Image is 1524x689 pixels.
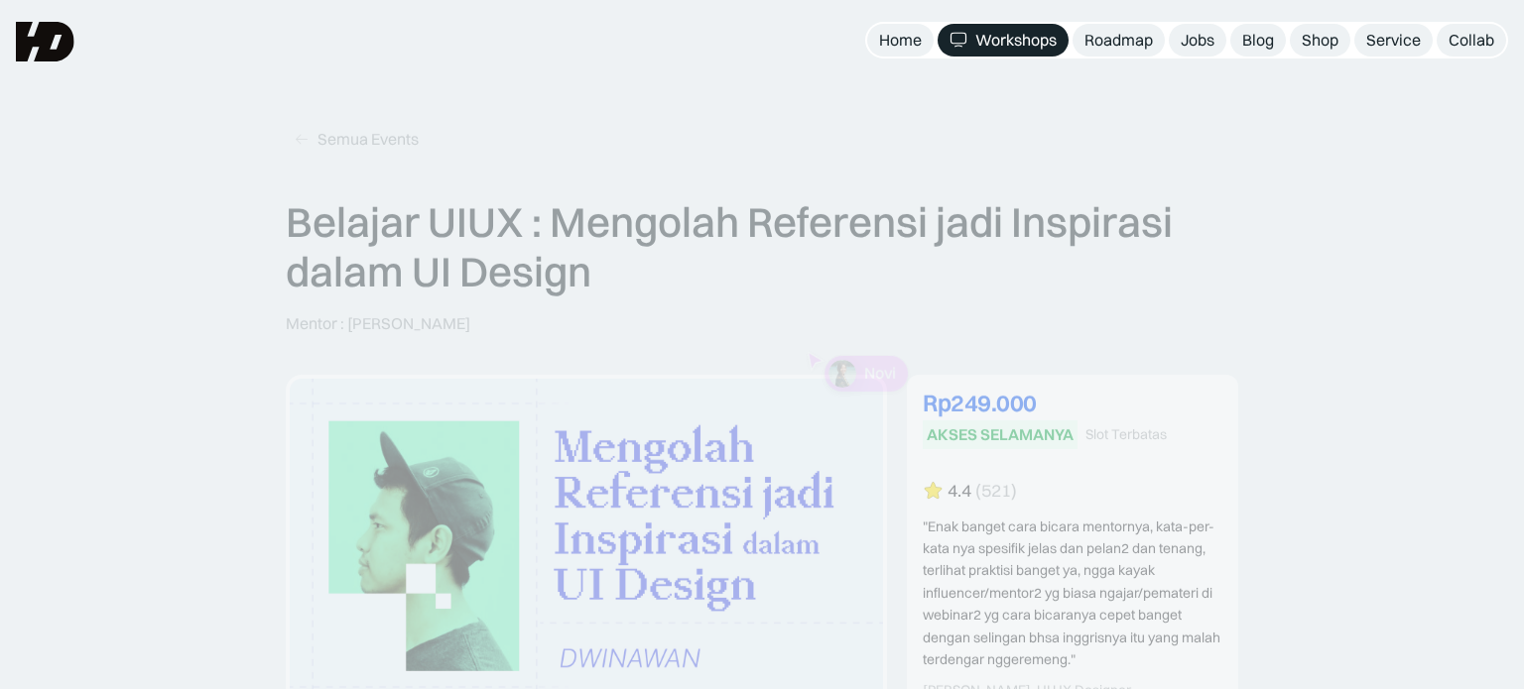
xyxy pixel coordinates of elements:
a: Service [1354,24,1433,57]
div: Collab [1449,30,1494,51]
div: Blog [1242,30,1274,51]
a: Home [867,24,934,57]
div: Service [1366,30,1421,51]
div: Slot Terbatas [1085,426,1167,443]
a: Blog [1230,24,1286,57]
a: Semua Events [286,123,427,156]
div: 4.4 [948,481,971,502]
a: Collab [1437,24,1506,57]
div: Shop [1302,30,1338,51]
div: Workshops [975,30,1057,51]
div: Rp249.000 [923,391,1222,414]
div: Roadmap [1084,30,1153,51]
p: Belajar UIUX : Mengolah Referensi jadi Inspirasi dalam UI Design [286,197,1238,297]
a: Roadmap [1073,24,1165,57]
div: Jobs [1181,30,1214,51]
div: Semua Events [317,129,419,150]
p: Mentor : [PERSON_NAME] [286,313,470,334]
a: Jobs [1169,24,1226,57]
a: Workshops [938,24,1069,57]
div: (521) [975,481,1017,502]
div: AKSES SELAMANYA [927,424,1074,445]
div: "Enak banget cara bicara mentornya, kata-per-kata nya spesifik jelas dan pelan2 dan tenang, terli... [923,516,1222,671]
a: Shop [1290,24,1350,57]
div: Home [879,30,922,51]
p: Novi [864,364,896,383]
